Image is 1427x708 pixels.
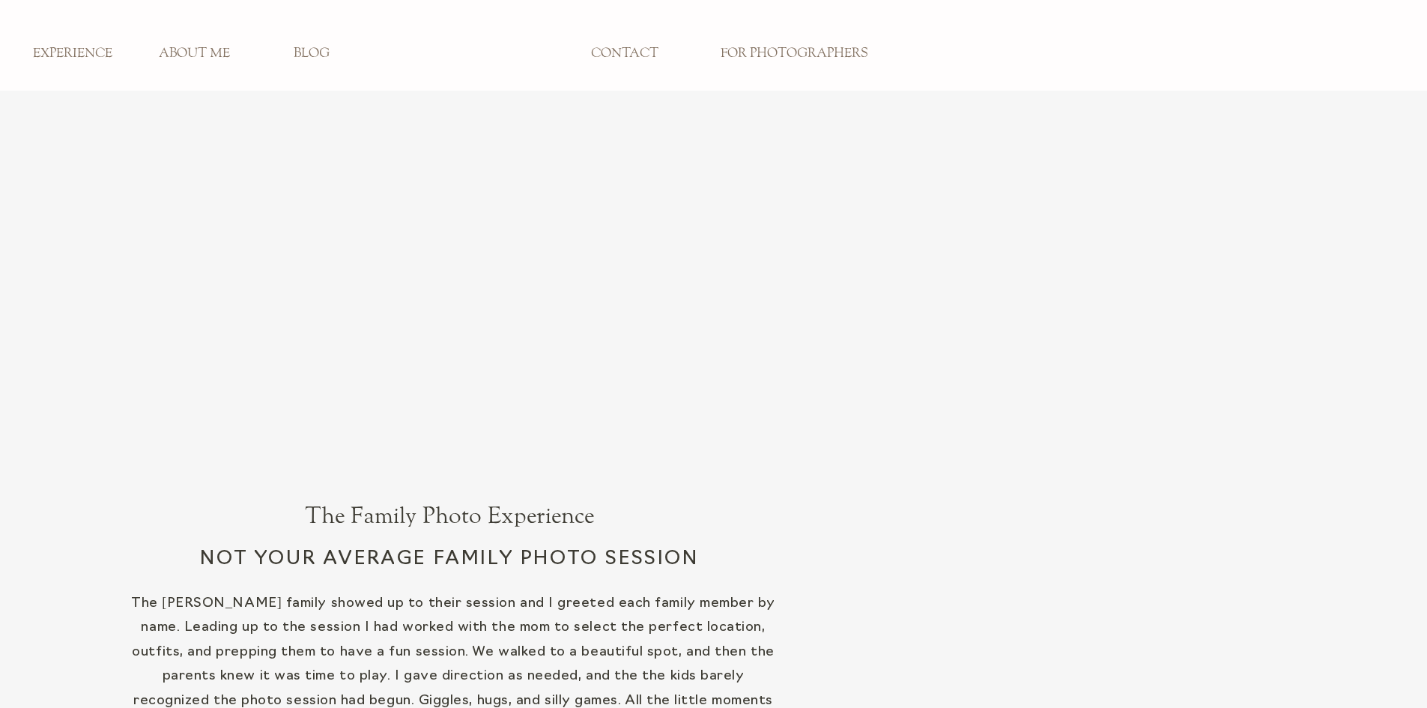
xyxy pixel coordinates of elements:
a: CONTACT [575,46,674,62]
h1: The Family Photo Experience [193,502,706,533]
a: BLOG [262,46,361,62]
a: FOR PHOTOGRAPHERS [709,46,878,62]
a: ABOUT ME [145,46,243,62]
a: EXPERIENCE [23,46,122,62]
h2: Not your average family photo session [41,545,858,588]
